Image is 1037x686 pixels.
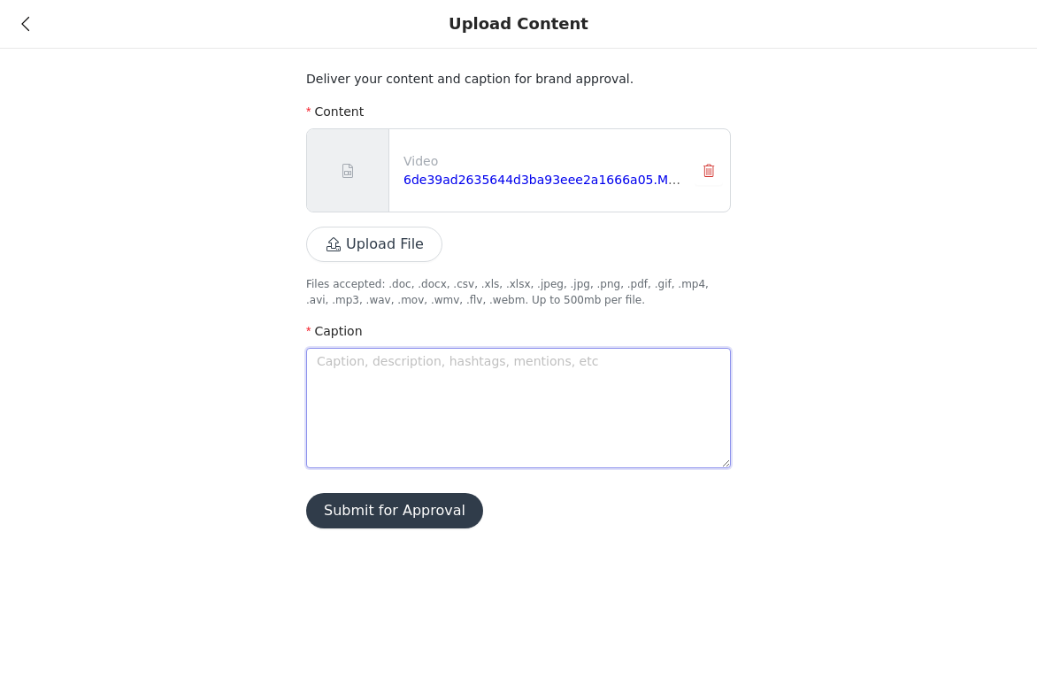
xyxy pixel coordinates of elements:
[403,152,680,171] p: Video
[306,276,731,308] p: Files accepted: .doc, .docx, .csv, .xls, .xlsx, .jpeg, .jpg, .png, .pdf, .gif, .mp4, .avi, .mp3, ...
[306,324,363,338] label: Caption
[403,173,686,187] a: 6de39ad2635644d3ba93eee2a1666a05.MOV
[306,238,442,252] span: Upload File
[449,14,588,34] div: Upload Content
[306,104,364,119] label: Content
[306,493,483,528] button: Submit for Approval
[306,70,731,89] p: Deliver your content and caption for brand approval.
[306,227,442,262] button: Upload File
